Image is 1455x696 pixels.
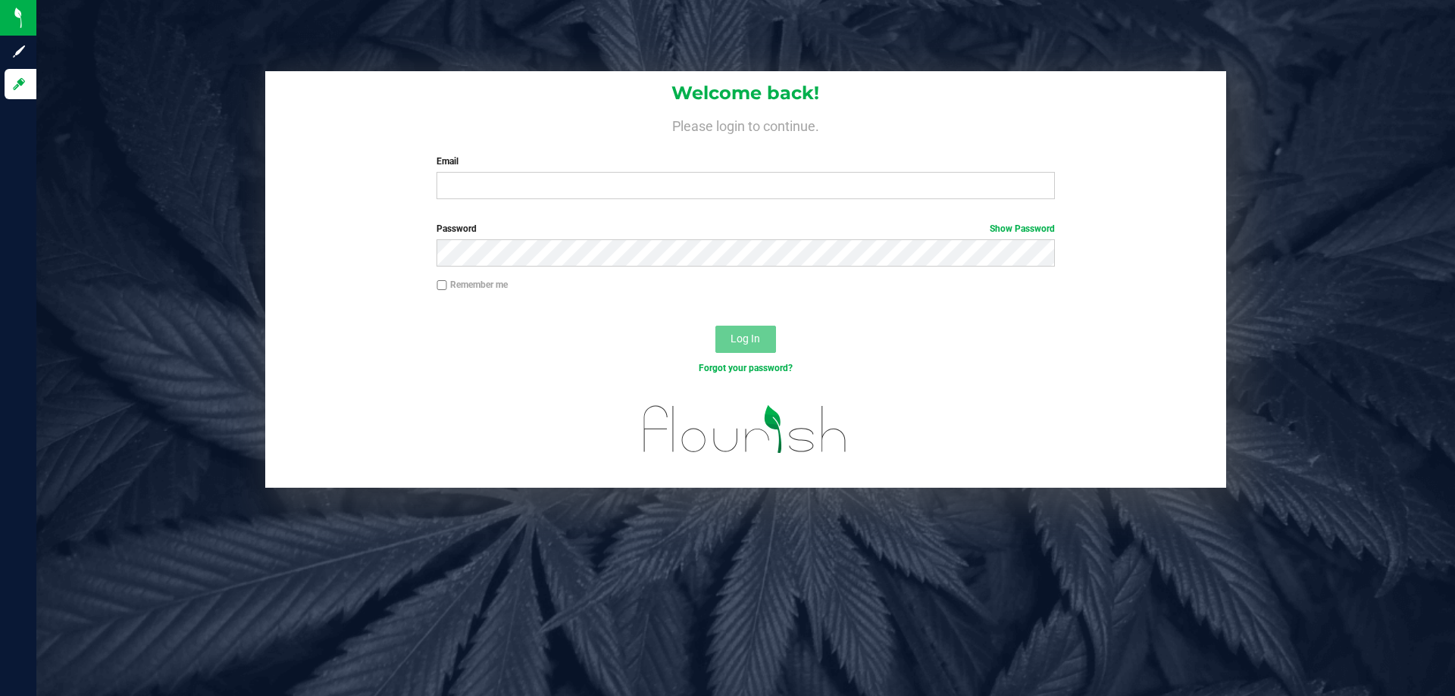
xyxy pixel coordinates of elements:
[990,223,1055,234] a: Show Password
[436,278,508,292] label: Remember me
[715,326,776,353] button: Log In
[11,44,27,59] inline-svg: Sign up
[436,154,1054,168] label: Email
[625,391,865,468] img: flourish_logo.svg
[731,332,760,345] span: Log In
[436,223,477,234] span: Password
[265,83,1226,103] h1: Welcome back!
[11,76,27,92] inline-svg: Log in
[265,115,1226,133] h4: Please login to continue.
[699,363,793,373] a: Forgot your password?
[436,280,447,291] input: Remember me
